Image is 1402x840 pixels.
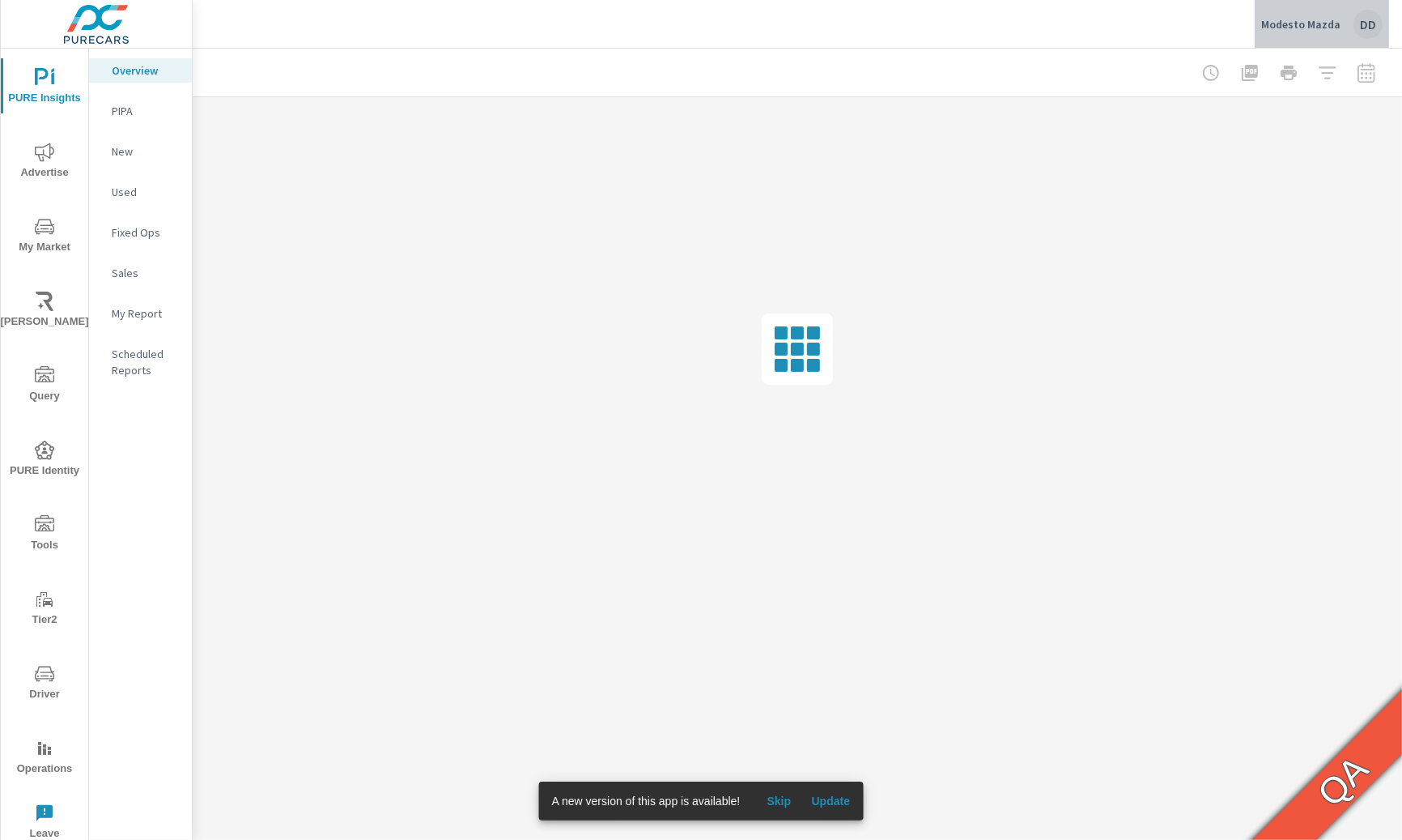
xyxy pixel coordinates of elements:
p: New [112,143,179,160]
span: Operations [6,739,83,778]
button: Skip [753,788,805,814]
div: Used [89,180,192,204]
div: New [89,139,192,164]
div: Fixed Ops [89,220,192,245]
span: A new version of this app is available! [552,795,741,808]
span: Skip [759,794,798,808]
span: Update [811,794,850,808]
span: PURE Identity [6,441,83,480]
p: Sales [112,265,179,281]
button: Update [805,788,856,814]
div: PIPA [89,99,192,123]
span: My Market [6,217,83,257]
p: My Report [112,305,179,322]
div: Overview [89,58,192,83]
p: Overview [112,62,179,79]
span: Advertise [6,143,83,182]
div: Scheduled Reports [89,342,192,382]
span: [PERSON_NAME] [6,292,83,331]
span: Query [6,366,83,406]
p: PIPA [112,103,179,119]
span: Driver [6,664,83,704]
div: My Report [89,301,192,326]
p: Used [112,184,179,200]
span: PURE Insights [6,68,83,108]
span: Tier2 [6,590,83,629]
span: Tools [6,515,83,555]
div: Sales [89,261,192,285]
p: Modesto Mazda [1261,17,1340,32]
p: Scheduled Reports [112,346,179,378]
div: DD [1353,10,1383,39]
p: Fixed Ops [112,224,179,241]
